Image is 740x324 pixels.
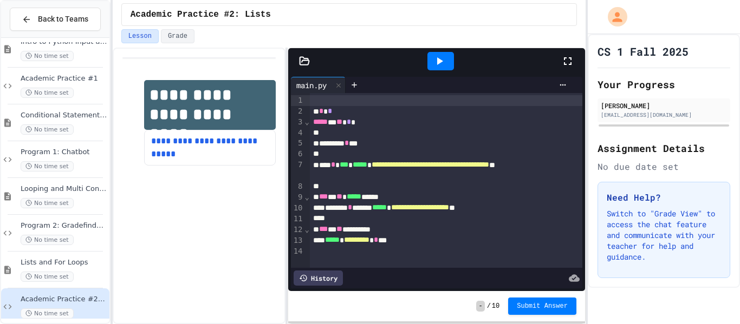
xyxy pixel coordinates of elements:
[291,214,304,224] div: 11
[291,80,332,91] div: main.py
[21,272,74,282] span: No time set
[21,221,107,230] span: Program 2: Gradefinder 1.0
[21,88,74,98] span: No time set
[601,111,727,119] div: [EMAIL_ADDRESS][DOMAIN_NAME]
[291,117,304,128] div: 3
[487,302,491,310] span: /
[291,203,304,214] div: 10
[291,77,346,93] div: main.py
[21,37,107,47] span: Intro to Python Input and output
[161,29,194,43] button: Grade
[21,295,107,304] span: Academic Practice #2: Lists
[291,128,304,138] div: 4
[21,161,74,171] span: No time set
[291,246,304,257] div: 14
[131,8,271,21] span: Academic Practice #2: Lists
[21,198,74,208] span: No time set
[607,208,721,262] p: Switch to "Grade View" to access the chat feature and communicate with your teacher for help and ...
[21,148,107,157] span: Program 1: Chatbot
[304,225,310,234] span: Fold line
[607,191,721,204] h3: Need Help?
[291,192,304,203] div: 9
[598,160,730,173] div: No due date set
[291,149,304,160] div: 6
[304,117,310,126] span: Fold line
[601,101,727,110] div: [PERSON_NAME]
[294,270,343,286] div: History
[21,184,107,194] span: Looping and Multi Conditions
[291,106,304,117] div: 2
[21,235,74,245] span: No time set
[21,258,107,267] span: Lists and For Loops
[598,141,730,156] h2: Assignment Details
[596,4,630,29] div: My Account
[304,193,310,201] span: Fold line
[38,14,88,25] span: Back to Teams
[21,51,74,61] span: No time set
[21,308,74,319] span: No time set
[291,138,304,149] div: 5
[291,95,304,106] div: 1
[492,302,499,310] span: 10
[598,77,730,92] h2: Your Progress
[21,111,107,120] span: Conditional Statements and Formatting Strings and Numbers
[10,8,101,31] button: Back to Teams
[598,44,689,59] h1: CS 1 Fall 2025
[21,124,74,135] span: No time set
[291,224,304,235] div: 12
[291,160,304,181] div: 7
[517,302,568,310] span: Submit Answer
[508,297,576,315] button: Submit Answer
[121,29,159,43] button: Lesson
[21,74,107,83] span: Academic Practice #1
[291,235,304,246] div: 13
[291,181,304,192] div: 8
[476,301,484,312] span: -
